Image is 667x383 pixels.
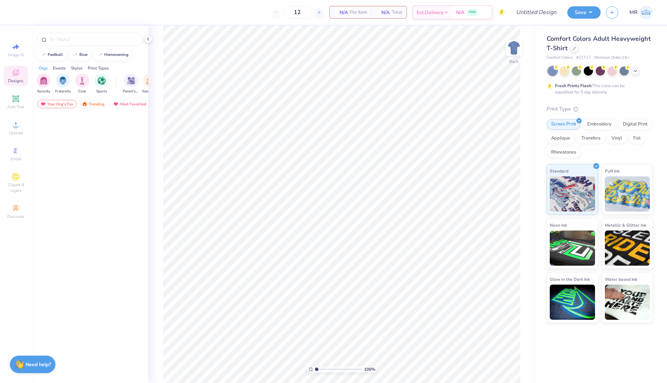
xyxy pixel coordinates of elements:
[142,73,158,94] button: filter button
[547,147,581,158] div: Rhinestones
[456,9,464,16] span: N/A
[110,100,150,108] div: Most Favorited
[142,89,158,94] span: Game Day
[97,53,103,57] img: trend_line.gif
[37,89,50,94] span: Sorority
[555,83,641,95] div: This color can be expedited for 5 day delivery.
[594,55,629,61] span: Minimum Order: 24 +
[550,285,595,320] img: Glow in the Dark Ink
[39,65,48,71] div: Orgs
[547,34,651,52] span: Comfort Colors Adult Heavyweight T-Shirt
[53,65,66,71] div: Events
[48,53,63,57] div: football
[123,73,139,94] div: filter for Parent's Weekend
[55,73,71,94] button: filter button
[78,77,86,85] img: Club Image
[104,53,128,57] div: homecoming
[547,55,573,61] span: Comfort Colors
[79,53,88,57] div: bear
[550,275,590,283] span: Glow in the Dark Ink
[94,73,108,94] button: filter button
[8,78,24,84] span: Designs
[284,6,311,19] input: – –
[618,119,652,130] div: Digital Print
[605,176,650,212] img: Puff Ink
[469,10,476,15] span: FREE
[78,89,86,94] span: Club
[7,104,24,110] span: Add Text
[555,83,592,89] strong: Fresh Prints Flash:
[142,73,158,94] div: filter for Game Day
[392,9,402,16] span: Total
[41,53,46,57] img: trend_line.gif
[550,176,595,212] img: Standard
[577,133,605,144] div: Transfers
[88,65,109,71] div: Print Types
[364,366,375,372] span: 100 %
[37,50,66,60] button: football
[605,285,650,320] img: Water based Ink
[547,133,575,144] div: Applique
[417,9,443,16] span: Est. Delivery
[75,73,89,94] button: filter button
[605,167,620,175] span: Puff Ink
[607,133,627,144] div: Vinyl
[8,52,24,58] span: Image AI
[605,231,650,266] img: Metallic & Glitter Ink
[510,5,562,19] input: Untitled Design
[576,55,591,61] span: # C1717
[94,73,108,94] div: filter for Sports
[334,9,348,16] span: N/A
[59,77,67,85] img: Fraternity Image
[550,221,567,229] span: Neon Ink
[82,102,87,106] img: trending.gif
[547,105,653,113] div: Print Type
[113,102,119,106] img: most_fav.gif
[37,73,51,94] div: filter for Sorority
[55,89,71,94] span: Fraternity
[547,119,581,130] div: Screen Print
[567,6,601,19] button: Save
[605,275,637,283] span: Water based Ink
[98,77,106,85] img: Sports Image
[550,231,595,266] img: Neon Ink
[93,50,132,60] button: homecoming
[127,77,135,85] img: Parent's Weekend Image
[71,65,82,71] div: Styles
[7,214,24,219] span: Decorate
[639,6,653,19] img: Marley Rubin
[376,9,390,16] span: N/A
[40,102,46,106] img: most_fav.gif
[550,167,568,175] span: Standard
[26,361,51,368] strong: Need help?
[40,77,48,85] img: Sorority Image
[629,8,638,17] span: MR
[79,100,108,108] div: Trending
[605,221,646,229] span: Metallic & Glitter Ink
[75,73,89,94] div: filter for Club
[37,73,51,94] button: filter button
[509,58,519,65] div: Back
[583,119,616,130] div: Embroidery
[96,89,107,94] span: Sports
[4,182,28,193] span: Clipart & logos
[629,133,645,144] div: Foil
[48,36,138,43] input: Try "Alpha"
[9,130,23,136] span: Upload
[11,156,21,162] span: Greek
[72,53,78,57] img: trend_line.gif
[68,50,91,60] button: bear
[629,6,653,19] a: MR
[123,73,139,94] button: filter button
[55,73,71,94] div: filter for Fraternity
[123,89,139,94] span: Parent's Weekend
[37,100,77,108] div: Your Org's Fav
[146,77,154,85] img: Game Day Image
[350,9,367,16] span: Per Item
[507,41,521,55] img: Back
